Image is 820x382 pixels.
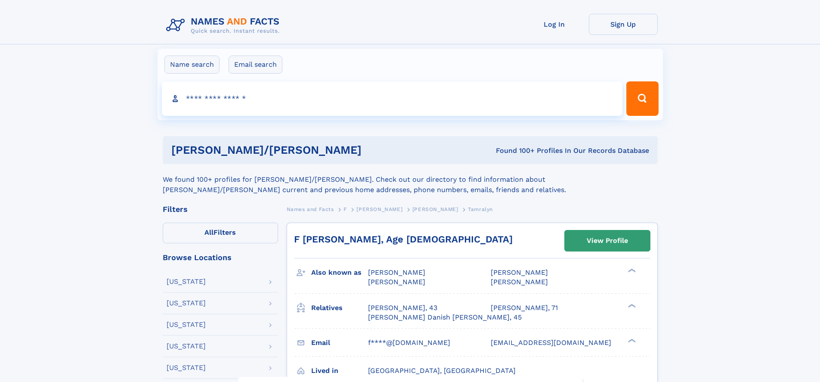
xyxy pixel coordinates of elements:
span: [PERSON_NAME] [368,278,425,286]
h3: Email [311,335,368,350]
a: [PERSON_NAME], 43 [368,303,437,313]
span: [PERSON_NAME] [491,268,548,276]
button: Search Button [626,81,658,116]
div: [US_STATE] [167,278,206,285]
div: ❯ [626,303,636,308]
h3: Relatives [311,301,368,315]
div: View Profile [587,231,628,251]
span: [PERSON_NAME] [412,206,458,212]
span: [EMAIL_ADDRESS][DOMAIN_NAME] [491,339,611,347]
div: Filters [163,205,278,213]
div: Browse Locations [163,254,278,261]
span: F [343,206,347,212]
a: Names and Facts [287,204,334,214]
a: F [PERSON_NAME], Age [DEMOGRAPHIC_DATA] [294,234,513,245]
label: Filters [163,223,278,243]
span: [PERSON_NAME] [368,268,425,276]
h1: [PERSON_NAME]/[PERSON_NAME] [171,145,429,155]
a: [PERSON_NAME] [356,204,402,214]
span: [PERSON_NAME] [356,206,402,212]
h3: Also known as [311,265,368,280]
div: [US_STATE] [167,364,206,371]
div: We found 100+ profiles for [PERSON_NAME]/[PERSON_NAME]. Check out our directory to find informati... [163,164,658,195]
div: [US_STATE] [167,321,206,328]
a: [PERSON_NAME] [412,204,458,214]
input: search input [162,81,623,116]
a: Sign Up [589,14,658,35]
label: Email search [229,56,282,74]
a: [PERSON_NAME], 71 [491,303,558,313]
a: View Profile [565,230,650,251]
span: [GEOGRAPHIC_DATA], [GEOGRAPHIC_DATA] [368,366,516,375]
span: [PERSON_NAME] [491,278,548,286]
img: Logo Names and Facts [163,14,287,37]
a: [PERSON_NAME] Danish [PERSON_NAME], 45 [368,313,522,322]
h3: Lived in [311,363,368,378]
span: All [204,228,214,236]
label: Name search [164,56,220,74]
div: [US_STATE] [167,300,206,307]
div: ❯ [626,268,636,273]
div: ❯ [626,338,636,343]
span: Tamralyn [468,206,493,212]
a: F [343,204,347,214]
div: [US_STATE] [167,343,206,350]
a: Log In [520,14,589,35]
div: Found 100+ Profiles In Our Records Database [429,146,649,155]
